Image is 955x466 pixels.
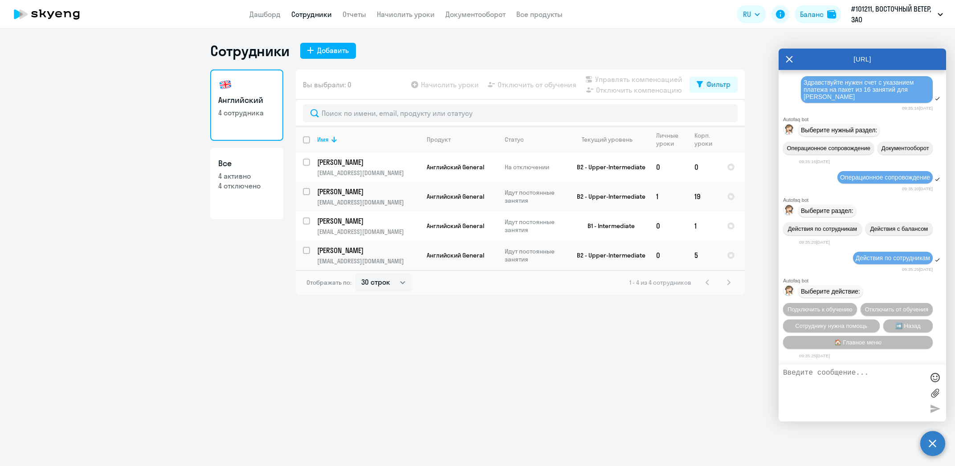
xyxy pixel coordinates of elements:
p: [EMAIL_ADDRESS][DOMAIN_NAME] [317,169,419,177]
td: B2 - Upper-Intermediate [566,152,649,182]
time: 09:35:25[DATE] [902,267,933,272]
div: Имя [317,135,329,143]
img: bot avatar [784,286,795,298]
div: Имя [317,135,419,143]
td: 0 [649,211,687,241]
p: Идут постоянные занятия [505,188,566,204]
img: bot avatar [784,205,795,218]
td: 0 [649,152,687,182]
span: Документооборот [882,145,929,151]
a: Документооборот [445,10,506,19]
span: Действия по сотрудникам [856,254,930,262]
button: Подключить к обучению [783,303,857,316]
button: #101211, ВОСТОЧНЫЙ ВЕТЕР, ЗАО [847,4,947,25]
button: Отключить от обучения [861,303,933,316]
td: B2 - Upper-Intermediate [566,182,649,211]
a: Все4 активно4 отключено [210,148,283,219]
time: 09:35:25[DATE] [799,353,830,358]
button: Сотруднику нужна помощь [783,319,880,332]
p: Идут постоянные занятия [505,247,566,263]
div: Баланс [800,9,824,20]
span: Вы выбрали: 0 [303,79,351,90]
td: B2 - Upper-Intermediate [566,241,649,270]
div: Текущий уровень [573,135,649,143]
p: [EMAIL_ADDRESS][DOMAIN_NAME] [317,257,419,265]
a: Отчеты [343,10,366,19]
a: [PERSON_NAME] [317,187,419,196]
span: Операционное сопровождение [840,174,930,181]
div: Статус [505,135,524,143]
h3: Все [218,158,275,169]
h1: Сотрудники [210,42,290,60]
a: Начислить уроки [377,10,435,19]
p: [EMAIL_ADDRESS][DOMAIN_NAME] [317,228,419,236]
a: Дашборд [249,10,281,19]
button: Действия с балансом [865,222,933,235]
a: Сотрудники [291,10,332,19]
a: Английский4 сотрудника [210,69,283,141]
a: Все продукты [516,10,563,19]
div: Статус [505,135,566,143]
span: 🏠 Главное меню [834,339,882,346]
span: RU [743,9,751,20]
td: 1 [649,182,687,211]
p: 4 отключено [218,181,275,191]
td: 0 [687,152,720,182]
span: Выберите нужный раздел: [801,127,877,134]
div: Личные уроки [656,131,681,147]
button: Операционное сопровождение [783,142,874,155]
p: 4 активно [218,171,275,181]
button: ➡️ Назад [883,319,933,332]
div: Autofaq bot [783,117,946,122]
div: Autofaq bot [783,197,946,203]
span: Сотруднику нужна помощь [795,323,867,329]
p: [PERSON_NAME] [317,216,418,226]
div: Продукт [427,135,451,143]
div: Добавить [317,45,349,56]
span: Английский General [427,251,484,259]
p: [PERSON_NAME] [317,187,418,196]
button: Фильтр [690,77,738,93]
button: Документооборот [877,142,933,155]
div: Личные уроки [656,131,687,147]
time: 09:35:16[DATE] [902,106,933,110]
p: [PERSON_NAME] [317,245,418,255]
span: Подключить к обучению [788,306,853,313]
span: Отображать по: [306,278,351,286]
button: Действия по сотрудникам [783,222,862,235]
span: 1 - 4 из 4 сотрудников [629,278,691,286]
span: Отключить от обучения [865,306,928,313]
button: RU [737,5,766,23]
img: bot avatar [784,124,795,137]
div: Корп. уроки [694,131,719,147]
td: 1 [687,211,720,241]
div: Autofaq bot [783,278,946,283]
time: 09:35:20[DATE] [799,240,830,245]
label: Лимит 10 файлов [928,386,942,400]
input: Поиск по имени, email, продукту или статусу [303,104,738,122]
span: Действия по сотрудникам [788,225,857,232]
div: Корп. уроки [694,131,714,147]
span: Английский General [427,222,484,230]
span: ➡️ Назад [895,323,921,329]
a: [PERSON_NAME] [317,216,419,226]
time: 09:35:20[DATE] [902,186,933,191]
p: Идут постоянные занятия [505,218,566,234]
time: 09:35:16[DATE] [799,159,830,164]
td: 5 [687,241,720,270]
div: Текущий уровень [582,135,633,143]
p: #101211, ВОСТОЧНЫЙ ВЕТЕР, ЗАО [851,4,934,25]
p: [PERSON_NAME] [317,157,418,167]
td: B1 - Intermediate [566,211,649,241]
span: Выберите действие: [801,288,860,295]
button: Добавить [300,43,356,59]
p: 4 сотрудника [218,108,275,118]
span: Английский General [427,163,484,171]
p: [EMAIL_ADDRESS][DOMAIN_NAME] [317,198,419,206]
h3: Английский [218,94,275,106]
div: Фильтр [706,79,731,90]
a: [PERSON_NAME] [317,157,419,167]
a: [PERSON_NAME] [317,245,419,255]
img: balance [827,10,836,19]
a: Балансbalance [795,5,841,23]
